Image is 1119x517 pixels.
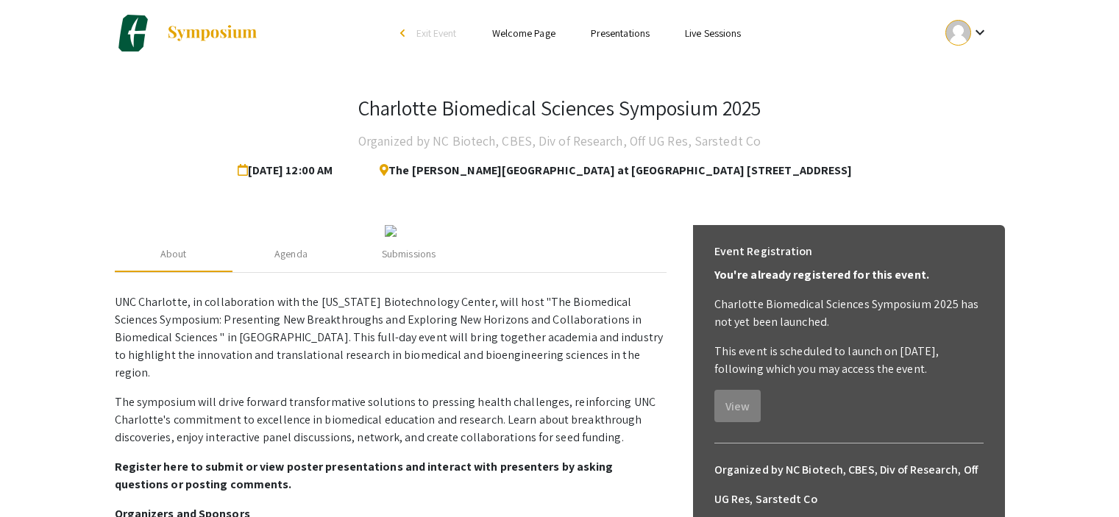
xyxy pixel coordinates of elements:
mat-icon: Expand account dropdown [971,24,989,41]
img: Charlotte Biomedical Sciences Symposium 2025 [115,15,152,51]
a: Live Sessions [685,26,741,40]
strong: Register here to submit or view poster presentations and interact with presenters by asking quest... [115,459,614,492]
p: Charlotte Biomedical Sciences Symposium 2025 has not yet been launched. [714,296,984,331]
button: View [714,390,761,422]
a: Welcome Page [492,26,555,40]
div: About [160,246,187,262]
p: This event is scheduled to launch on [DATE], following which you may access the event. [714,343,984,378]
h3: Charlotte Biomedical Sciences Symposium 2025 [358,96,761,121]
a: Charlotte Biomedical Sciences Symposium 2025 [115,15,258,51]
button: Expand account dropdown [930,16,1004,49]
span: The [PERSON_NAME][GEOGRAPHIC_DATA] at [GEOGRAPHIC_DATA] [STREET_ADDRESS] [368,156,852,185]
div: arrow_back_ios [400,29,409,38]
h4: Organized by NC Biotech, CBES, Div of Research, Off UG Res, Sarstedt Co [358,126,761,156]
div: Agenda [274,246,308,262]
span: Exit Event [416,26,457,40]
img: c1384964-d4cf-4e9d-8fb0-60982fefffba.jpg [385,225,397,237]
div: Submissions [382,246,436,262]
h6: Organized by NC Biotech, CBES, Div of Research, Off UG Res, Sarstedt Co [714,455,984,514]
p: UNC Charlotte, in collaboration with the [US_STATE] Biotechnology Center, will host "The Biomedic... [115,293,667,382]
a: Presentations [591,26,650,40]
p: You're already registered for this event. [714,266,984,284]
p: The symposium will drive forward transformative solutions to pressing health challenges, reinforc... [115,393,667,446]
span: [DATE] 12:00 AM [238,156,339,185]
img: Symposium by ForagerOne [166,24,258,42]
h6: Event Registration [714,237,813,266]
iframe: Chat [11,451,63,506]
